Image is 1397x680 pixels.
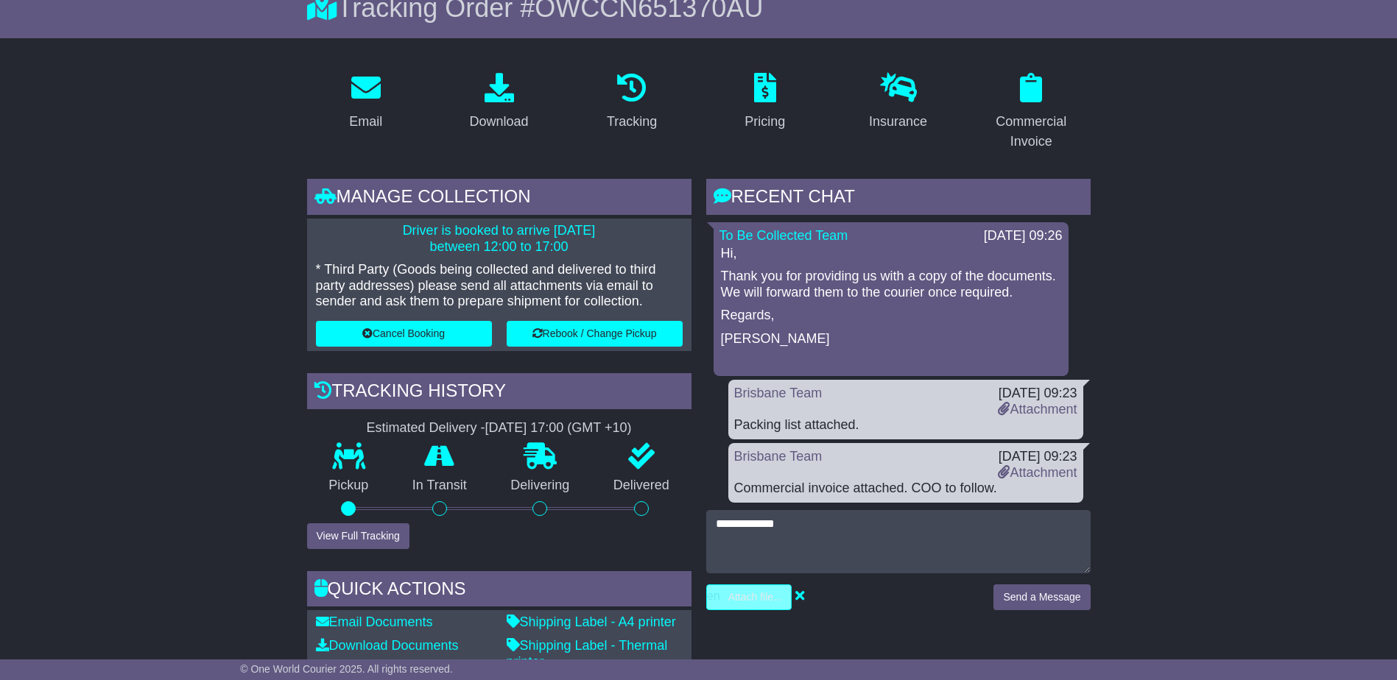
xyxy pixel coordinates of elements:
span: © One World Courier 2025. All rights reserved. [240,663,453,675]
div: Commercial invoice attached. COO to follow. [734,481,1077,497]
p: Delivered [591,478,692,494]
div: Tracking history [307,373,692,413]
div: Estimated Delivery - [307,420,692,436]
p: Delivering [489,478,592,494]
div: Pricing [745,112,785,132]
a: Email Documents [316,615,433,629]
button: Cancel Booking [316,321,492,347]
a: Email [339,68,392,137]
p: In Transit [390,478,489,494]
div: Email [349,112,382,132]
a: Commercial Invoice [972,68,1091,157]
button: Rebook / Change Pickup [507,321,683,347]
div: Tracking [607,112,657,132]
p: Hi, [721,246,1061,262]
a: Tracking [597,68,666,137]
div: Manage collection [307,179,692,219]
div: [DATE] 17:00 (GMT +10) [485,420,632,436]
div: Quick Actions [307,571,692,611]
a: Insurance [859,68,937,137]
p: Thank you for providing us with a copy of the documents. We will forward them to the courier once... [721,269,1061,300]
div: RECENT CHAT [706,179,1091,219]
p: Regards, [721,308,1061,324]
div: [DATE] 09:23 [998,386,1077,402]
div: Commercial Invoice [982,112,1081,152]
div: Packing list attached. [734,417,1077,433]
a: To Be Collected Team [719,228,848,243]
a: Pricing [735,68,795,137]
div: [DATE] 09:26 [984,228,1063,244]
a: Brisbane Team [734,449,823,464]
p: Pickup [307,478,391,494]
a: Shipping Label - Thermal printer [507,638,668,669]
div: Insurance [869,112,927,132]
div: [DATE] 09:23 [998,449,1077,465]
button: Send a Message [993,584,1090,610]
a: Attachment [998,402,1077,417]
a: Attachment [998,465,1077,480]
button: View Full Tracking [307,523,409,549]
p: * Third Party (Goods being collected and delivered to third party addresses) please send all atta... [316,262,683,310]
p: [PERSON_NAME] [721,331,1061,347]
a: Download Documents [316,638,459,653]
a: Brisbane Team [734,386,823,400]
a: Download [460,68,538,137]
a: Shipping Label - A4 printer [507,615,676,629]
p: Driver is booked to arrive [DATE] between 12:00 to 17:00 [316,223,683,255]
div: Download [469,112,528,132]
